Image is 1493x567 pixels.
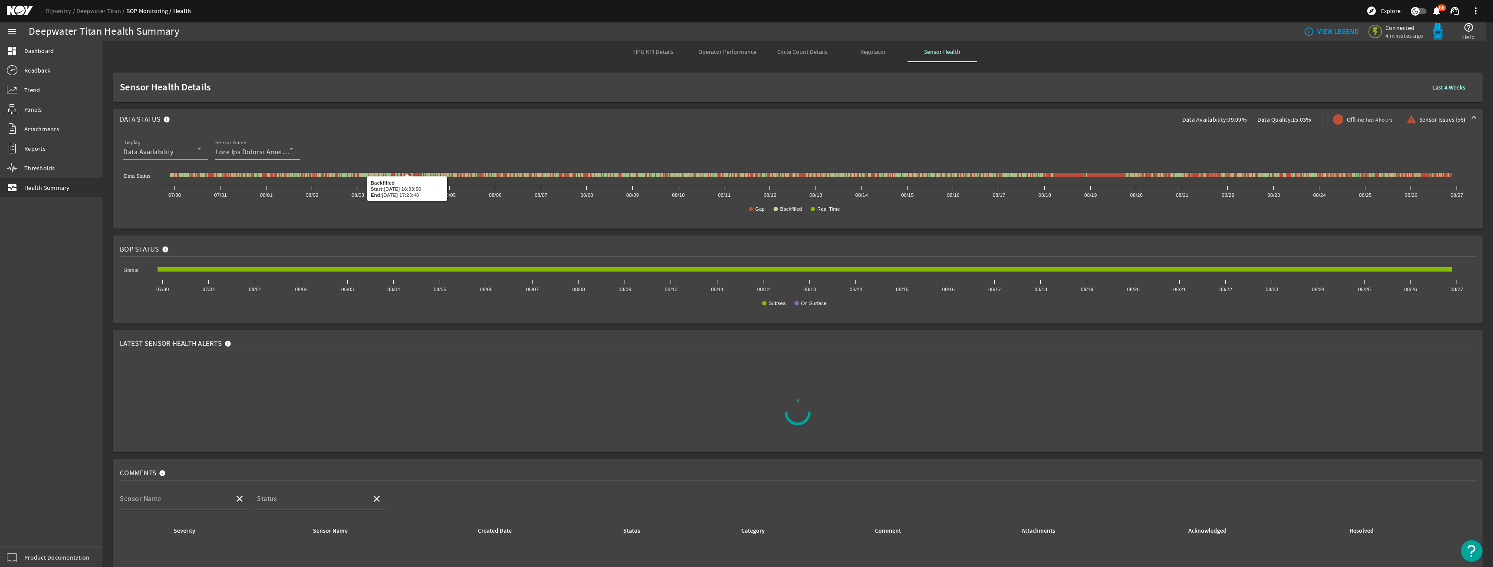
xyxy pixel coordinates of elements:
[1363,4,1404,18] button: Explore
[633,49,674,55] span: HPU KPI Details
[618,287,631,292] text: 08/09
[777,49,828,55] span: Cycle Count Details
[214,192,227,198] text: 07/31
[1366,6,1377,16] mat-icon: explore
[1405,192,1417,198] text: 08/26
[120,339,222,348] span: Latest Sensor Health Alerts
[1227,116,1247,123] span: 99.09%
[489,192,502,198] text: 08/06
[757,287,770,292] text: 08/12
[1385,24,1423,32] span: Connected
[7,46,17,56] mat-icon: dashboard
[966,526,1117,536] div: Attachments
[1039,192,1051,198] text: 08/18
[626,192,639,198] text: 08/09
[173,7,191,15] a: Health
[24,46,54,55] span: Dashboard
[803,287,816,292] text: 08/13
[942,287,955,292] text: 08/16
[341,287,354,292] text: 08/03
[764,192,776,198] text: 08/12
[696,526,816,536] div: Category
[1358,287,1371,292] text: 08/25
[572,287,585,292] text: 08/08
[120,109,174,130] mat-panel-title: Data Status
[1035,287,1047,292] text: 08/18
[7,27,17,37] mat-icon: menu
[24,105,42,114] span: Panels
[1317,27,1359,36] b: VIEW LEGEND
[1450,287,1463,292] text: 08/27
[1347,115,1393,124] span: Offline
[443,192,456,198] text: 08/05
[1463,22,1474,33] mat-icon: help_outline
[1222,192,1234,198] text: 08/22
[809,192,822,198] text: 08/13
[120,245,159,254] span: BOP Status
[203,287,215,292] text: 07/31
[665,287,677,292] text: 08/10
[1419,115,1465,124] span: Sensor Issues (56)
[113,109,1483,130] mat-expansion-panel-header: Data StatusData Availability:99.09%Data Quality:15.03%Offlinelast 4 hoursSensor Issues (56)
[398,192,410,198] text: 08/04
[1182,116,1228,123] span: Data Availability:
[24,125,59,133] span: Attachments
[817,206,840,212] text: Real Time
[126,7,173,15] a: BOP Monitoring
[535,192,547,198] text: 08/07
[295,287,308,292] text: 08/02
[1188,526,1227,536] div: Acknowledged
[988,287,1001,292] text: 08/17
[1465,0,1486,21] button: more_vert
[1267,192,1280,198] text: 08/23
[1312,287,1325,292] text: 08/24
[1084,192,1097,198] text: 08/19
[896,287,908,292] text: 08/15
[801,301,827,306] text: On Surface
[120,469,156,477] span: Comments
[1128,526,1293,536] div: Acknowledged
[1432,83,1465,92] b: Last 4 Weeks
[1406,114,1413,125] mat-icon: warning
[698,49,756,55] span: Operator Performance
[581,192,593,198] text: 08/08
[850,287,862,292] text: 08/14
[480,287,493,292] text: 08/06
[1176,192,1188,198] text: 08/21
[124,173,151,179] text: Data Status
[1173,287,1186,292] text: 08/21
[1304,526,1426,536] div: Resolved
[1081,287,1093,292] text: 08/19
[1432,7,1441,16] button: 66
[1292,116,1312,123] span: 15.03%
[741,526,765,536] div: Category
[1220,287,1232,292] text: 08/22
[46,7,76,15] a: Rigsentry
[875,526,901,536] div: Comment
[422,526,574,536] div: Created Date
[860,49,886,55] span: Regulator
[260,192,273,198] text: 08/01
[755,206,765,212] text: Gap
[1381,7,1401,15] span: Explore
[257,494,277,503] mat-label: Status
[372,494,382,504] mat-icon: close
[901,192,914,198] text: 08/15
[924,49,960,55] span: Sensor Health
[526,287,539,292] text: 08/07
[215,139,247,146] mat-label: Sensor Name
[1431,6,1442,16] mat-icon: notifications
[256,526,411,536] div: Sensor Name
[1257,116,1292,123] span: Data Quality:
[1127,287,1140,292] text: 08/20
[780,206,802,212] text: Backfilled
[1461,540,1483,562] button: Open Resource Center
[123,139,140,146] mat-label: Display
[1366,116,1392,123] span: last 4 hours
[120,494,161,503] mat-label: Sensor Name
[711,287,723,292] text: 08/11
[24,183,70,192] span: Health Summary
[1385,32,1423,40] span: 4 minutes ago
[855,192,868,198] text: 08/14
[1403,112,1469,127] button: Sensor Issues (56)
